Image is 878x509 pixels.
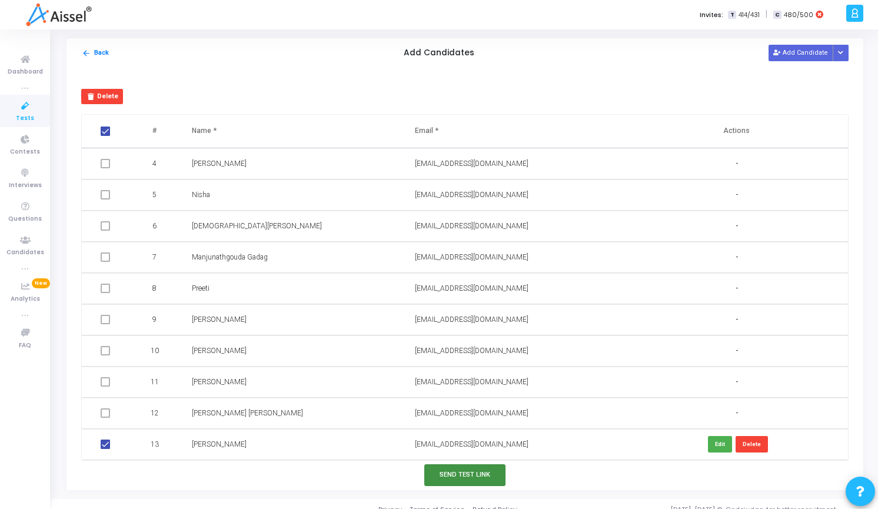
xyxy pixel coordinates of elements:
span: 9 [152,314,157,325]
span: Tests [16,114,34,124]
span: 6 [152,221,157,231]
span: 414/431 [739,10,760,20]
span: [EMAIL_ADDRESS][DOMAIN_NAME] [415,253,528,261]
span: [EMAIL_ADDRESS][DOMAIN_NAME] [415,378,528,386]
span: Analytics [11,294,40,304]
span: - [736,315,738,325]
label: Invites: [700,10,723,20]
span: [PERSON_NAME] [192,315,247,324]
span: [EMAIL_ADDRESS][DOMAIN_NAME] [415,191,528,199]
span: Interviews [9,181,42,191]
span: T [728,11,736,19]
th: # [131,115,181,148]
span: [PERSON_NAME] [192,347,247,355]
span: - [736,408,738,418]
span: - [736,346,738,356]
span: - [736,221,738,231]
button: Delete [81,89,123,104]
span: 480/500 [784,10,813,20]
span: 8 [152,283,157,294]
span: [PERSON_NAME] [PERSON_NAME] [192,409,303,417]
span: - [736,190,738,200]
span: - [736,252,738,262]
span: - [736,159,738,169]
div: Button group with nested dropdown [833,45,849,61]
button: Delete [736,436,768,452]
span: Preeti [192,284,209,292]
th: Name * [180,115,403,148]
img: logo [26,3,91,26]
span: FAQ [19,341,31,351]
span: [PERSON_NAME] [192,159,247,168]
button: Send Test Link [424,464,505,486]
span: Questions [8,214,42,224]
th: Actions [626,115,848,148]
span: [EMAIL_ADDRESS][DOMAIN_NAME] [415,159,528,168]
mat-icon: arrow_back [82,49,91,58]
span: 10 [151,345,159,356]
span: Dashboard [8,67,43,77]
button: Add Candidate [769,45,833,61]
span: 5 [152,189,157,200]
span: [DEMOGRAPHIC_DATA][PERSON_NAME] [192,222,322,230]
span: [PERSON_NAME] [192,378,247,386]
span: Manjunathgouda Gadag [192,253,268,261]
span: 13 [151,439,159,450]
span: Contests [10,147,40,157]
h5: Add Candidates [404,48,474,58]
span: - [736,284,738,294]
span: Candidates [6,248,44,258]
span: 7 [152,252,157,262]
span: New [32,278,50,288]
span: 4 [152,158,157,169]
span: 12 [151,408,159,418]
th: Email * [403,115,626,148]
span: [EMAIL_ADDRESS][DOMAIN_NAME] [415,284,528,292]
span: [EMAIL_ADDRESS][DOMAIN_NAME] [415,315,528,324]
span: C [773,11,781,19]
span: [EMAIL_ADDRESS][DOMAIN_NAME] [415,409,528,417]
span: [EMAIL_ADDRESS][DOMAIN_NAME] [415,347,528,355]
button: Back [81,48,109,59]
span: [PERSON_NAME] [192,440,247,448]
span: [EMAIL_ADDRESS][DOMAIN_NAME] [415,440,528,448]
button: Edit [708,436,732,452]
span: | [766,8,767,21]
span: 11 [151,377,159,387]
span: - [736,377,738,387]
span: [EMAIL_ADDRESS][DOMAIN_NAME] [415,222,528,230]
span: Nisha [192,191,210,199]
